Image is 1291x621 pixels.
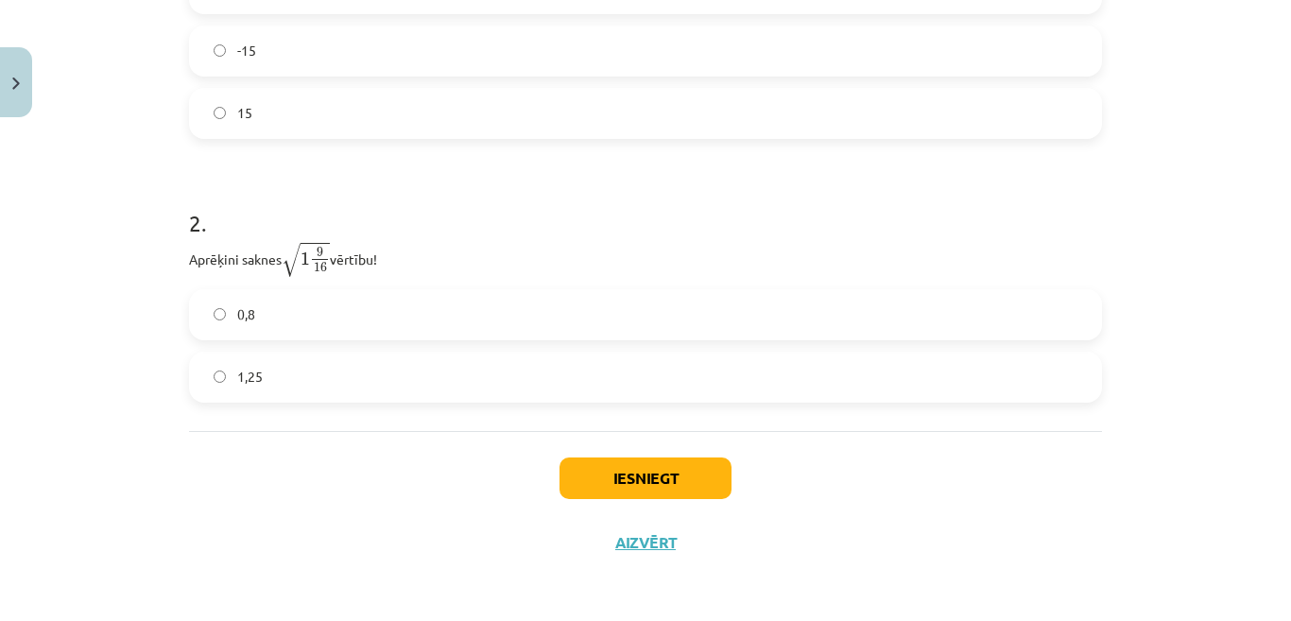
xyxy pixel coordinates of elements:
[237,41,256,60] span: -15
[559,457,732,499] button: Iesniegt
[301,252,310,266] span: 1
[214,371,226,383] input: 1,25
[214,107,226,119] input: 15
[317,248,323,257] span: 9
[314,263,327,272] span: 16
[189,241,1102,278] p: Aprēķini saknes vērtību!
[214,308,226,320] input: 0,8
[237,367,263,387] span: 1,25
[237,103,252,123] span: 15
[237,304,255,324] span: 0,8
[610,533,681,552] button: Aizvērt
[214,44,226,57] input: -15
[282,243,301,277] span: √
[12,78,20,90] img: icon-close-lesson-0947bae3869378f0d4975bcd49f059093ad1ed9edebbc8119c70593378902aed.svg
[189,177,1102,235] h1: 2 .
